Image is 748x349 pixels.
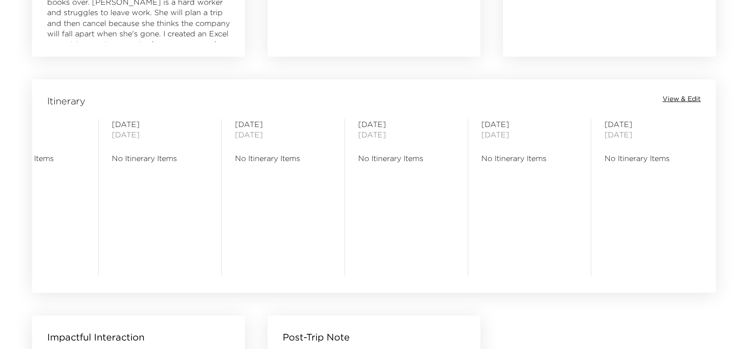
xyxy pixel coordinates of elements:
span: [DATE] [605,119,701,129]
span: No Itinerary Items [235,153,331,163]
span: No Itinerary Items [605,153,701,163]
span: No Itinerary Items [358,153,454,163]
span: Itinerary [47,94,85,108]
span: No Itinerary Items [481,153,578,163]
span: [DATE] [235,129,331,140]
span: [DATE] [358,129,454,140]
span: [DATE] [112,129,208,140]
span: [DATE] [235,119,331,129]
p: Impactful Interaction [47,331,144,344]
button: View & Edit [663,94,701,104]
span: [DATE] [481,129,578,140]
span: No Itinerary Items [112,153,208,163]
p: Post-Trip Note [283,331,350,344]
span: [DATE] [481,119,578,129]
span: [DATE] [358,119,454,129]
span: [DATE] [112,119,208,129]
span: [DATE] [605,129,701,140]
